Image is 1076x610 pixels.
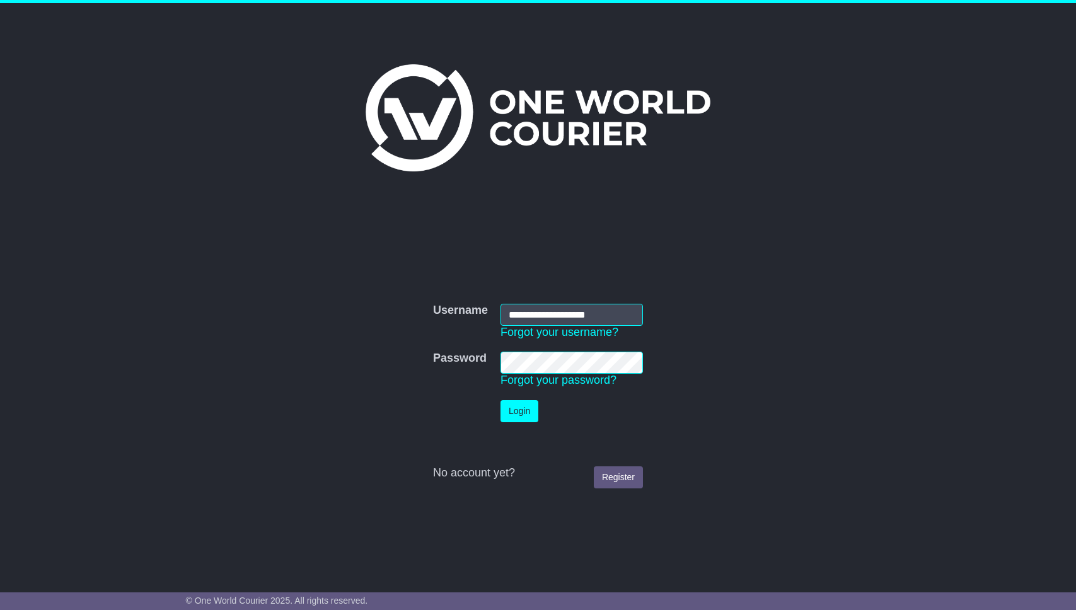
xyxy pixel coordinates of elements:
label: Username [433,304,488,318]
a: Forgot your username? [500,326,618,338]
a: Register [594,466,643,488]
label: Password [433,352,487,365]
button: Login [500,400,538,422]
img: One World [366,64,710,171]
div: No account yet? [433,466,643,480]
span: © One World Courier 2025. All rights reserved. [186,596,368,606]
a: Forgot your password? [500,374,616,386]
